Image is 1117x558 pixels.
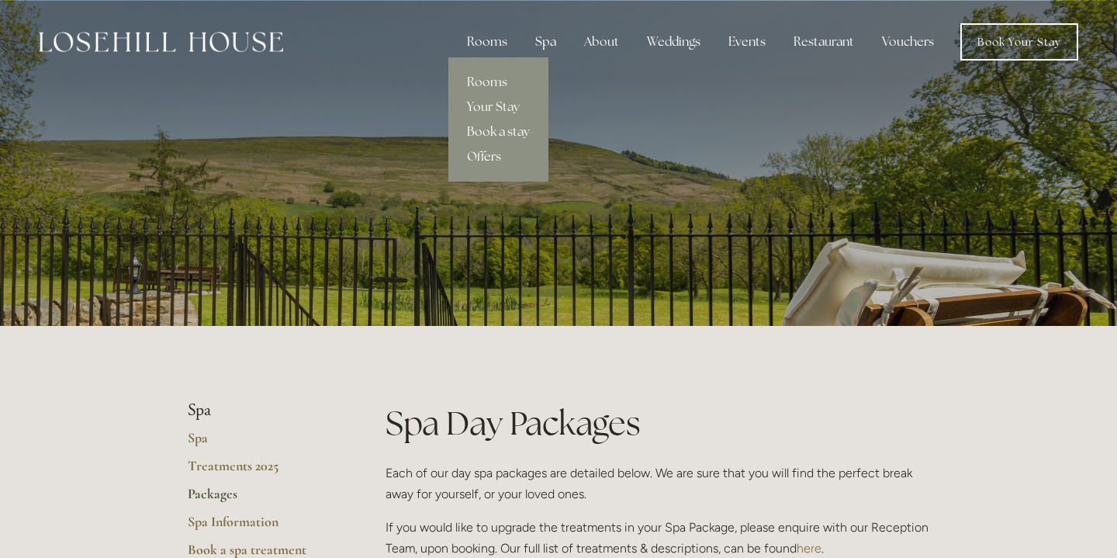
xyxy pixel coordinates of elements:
[781,26,866,57] div: Restaurant
[716,26,778,57] div: Events
[870,26,946,57] a: Vouchers
[455,26,520,57] div: Rooms
[635,26,713,57] div: Weddings
[386,463,929,504] p: Each of our day spa packages are detailed below. We are sure that you will find the perfect break...
[448,144,548,169] a: Offers
[188,513,336,541] a: Spa Information
[960,23,1078,61] a: Book Your Stay
[188,485,336,513] a: Packages
[188,429,336,457] a: Spa
[448,95,548,120] a: Your Stay
[188,400,336,421] li: Spa
[523,26,569,57] div: Spa
[448,120,548,144] a: Book a stay
[39,32,283,52] img: Losehill House
[188,457,336,485] a: Treatments 2025
[386,400,929,446] h1: Spa Day Packages
[797,541,821,556] a: here
[572,26,631,57] div: About
[448,70,548,95] a: Rooms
